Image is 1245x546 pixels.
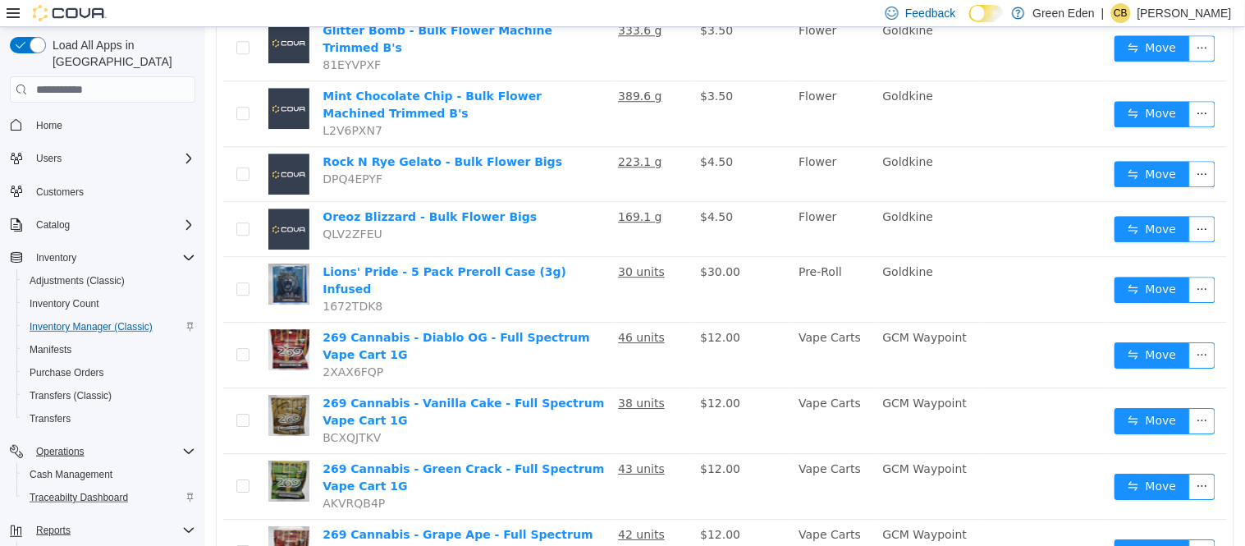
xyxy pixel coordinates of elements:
[36,524,71,537] span: Reports
[495,304,535,317] span: $12.00
[23,340,78,360] a: Manifests
[587,175,671,230] td: Flower
[23,386,195,406] span: Transfers (Classic)
[117,238,361,268] a: Lions' Pride - 5 Pack Preroll Case (3g) Infused
[905,5,955,21] span: Feedback
[678,304,762,317] span: GCM Waypoint
[984,315,1010,342] button: icon: ellipsis
[3,440,202,463] button: Operations
[117,200,177,213] span: QLV2ZFEU
[909,250,985,276] button: icon: swapMove
[413,435,460,448] u: 43 units
[984,8,1010,34] button: icon: ellipsis
[3,519,202,542] button: Reports
[3,112,202,136] button: Home
[117,470,180,483] span: AKVRQB4P
[117,31,176,44] span: 81EYVPXF
[63,302,104,343] img: 269 Cannabis - Diablo OG - Full Spectrum Vape Cart 1G hero shot
[30,181,195,202] span: Customers
[3,246,202,269] button: Inventory
[1101,3,1105,23] p: |
[117,435,399,466] a: 269 Cannabis - Green Crack - Full Spectrum Vape Cart 1G
[413,369,460,383] u: 38 units
[678,62,729,76] span: Goldkine
[1111,3,1131,23] div: Christa Bumpous
[16,338,202,361] button: Manifests
[984,381,1010,407] button: icon: ellipsis
[413,238,460,251] u: 30 units
[969,22,970,23] span: Dark Mode
[1115,3,1128,23] span: CB
[30,320,153,333] span: Inventory Manager (Classic)
[30,412,71,425] span: Transfers
[23,317,195,337] span: Inventory Manager (Classic)
[30,442,91,461] button: Operations
[495,183,528,196] span: $4.50
[587,427,671,493] td: Vape Carts
[30,521,195,540] span: Reports
[969,5,1004,22] input: Dark Mode
[413,304,460,317] u: 46 units
[984,134,1010,160] button: icon: ellipsis
[413,501,460,514] u: 42 units
[23,271,131,291] a: Adjustments (Classic)
[30,114,195,135] span: Home
[495,62,528,76] span: $3.50
[413,62,456,76] u: 389.6 g
[63,181,104,223] img: Oreoz Blizzard - Bulk Flower Bigs placeholder
[33,5,107,21] img: Cova
[36,152,62,165] span: Users
[23,465,119,484] a: Cash Management
[587,361,671,427] td: Vape Carts
[117,304,384,334] a: 269 Cannabis - Diablo OG - Full Spectrum Vape Cart 1G
[23,271,195,291] span: Adjustments (Classic)
[678,501,762,514] span: GCM Waypoint
[16,361,202,384] button: Purchase Orders
[30,297,99,310] span: Inventory Count
[984,74,1010,100] button: icon: ellipsis
[30,149,68,168] button: Users
[23,294,195,314] span: Inventory Count
[63,499,104,540] img: 269 Cannabis - Grape Ape - Full Spectrum Vape Cart 1G hero shot
[30,468,112,481] span: Cash Management
[30,389,112,402] span: Transfers (Classic)
[63,236,104,278] img: Lions' Pride - 5 Pack Preroll Case (3g) Infused hero shot
[678,183,729,196] span: Goldkine
[117,145,177,158] span: DPQ4EPYF
[3,213,202,236] button: Catalog
[909,381,985,407] button: icon: swapMove
[495,369,535,383] span: $12.00
[678,369,762,383] span: GCM Waypoint
[678,238,729,251] span: Goldkine
[587,296,671,361] td: Vape Carts
[984,250,1010,276] button: icon: ellipsis
[23,363,195,383] span: Purchase Orders
[30,149,195,168] span: Users
[1033,3,1096,23] p: Green Eden
[16,292,202,315] button: Inventory Count
[909,74,985,100] button: icon: swapMove
[16,486,202,509] button: Traceabilty Dashboard
[30,274,125,287] span: Adjustments (Classic)
[23,488,195,507] span: Traceabilty Dashboard
[23,294,106,314] a: Inventory Count
[30,116,69,135] a: Home
[16,269,202,292] button: Adjustments (Classic)
[63,434,104,475] img: 269 Cannabis - Green Crack - Full Spectrum Vape Cart 1G hero shot
[23,340,195,360] span: Manifests
[117,97,177,110] span: L2V6PXN7
[16,463,202,486] button: Cash Management
[30,343,71,356] span: Manifests
[587,120,671,175] td: Flower
[23,317,159,337] a: Inventory Manager (Classic)
[495,435,535,448] span: $12.00
[117,338,178,351] span: 2XAX6FQP
[23,409,195,429] span: Transfers
[30,442,195,461] span: Operations
[16,407,202,430] button: Transfers
[46,37,195,70] span: Load All Apps in [GEOGRAPHIC_DATA]
[909,447,985,473] button: icon: swapMove
[23,363,111,383] a: Purchase Orders
[909,134,985,160] button: icon: swapMove
[36,251,76,264] span: Inventory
